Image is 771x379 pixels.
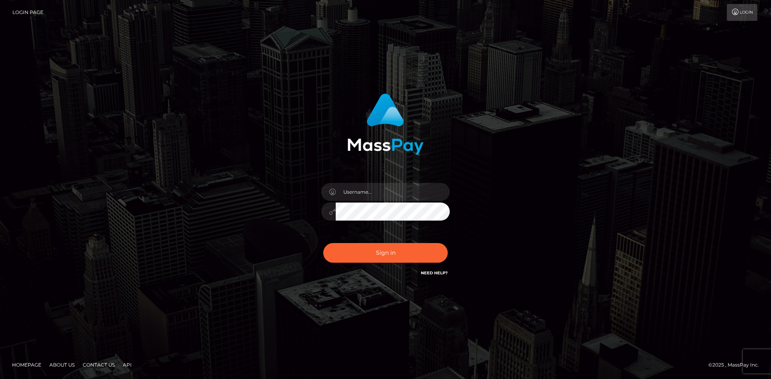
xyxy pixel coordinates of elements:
a: API [120,359,135,371]
a: Contact Us [80,359,118,371]
a: Login Page [12,4,43,21]
button: Sign in [323,243,448,263]
a: About Us [46,359,78,371]
a: Login [727,4,757,21]
div: © 2025 , MassPay Inc. [708,361,765,369]
img: MassPay Login [347,93,424,155]
a: Homepage [9,359,45,371]
input: Username... [336,183,450,201]
a: Need Help? [421,270,448,276]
